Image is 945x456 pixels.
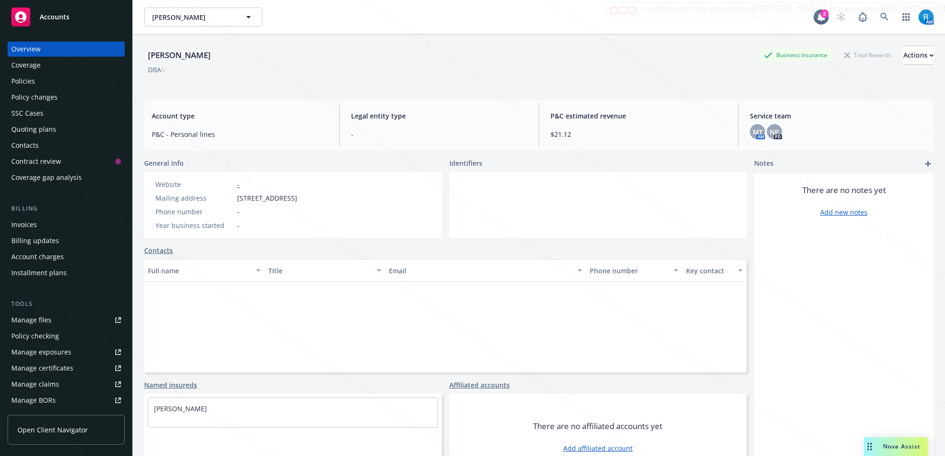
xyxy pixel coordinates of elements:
div: Installment plans [11,265,67,280]
a: Contacts [144,245,173,255]
div: Contacts [11,138,39,153]
div: Coverage gap analysis [11,170,82,185]
a: - [237,180,240,189]
a: Overview [8,42,125,57]
a: Manage exposures [8,345,125,360]
div: Invoices [11,217,37,232]
span: MT [753,127,763,137]
button: Title [265,259,385,282]
span: P&C - Personal lines [152,129,328,139]
span: $21.12 [550,129,727,139]
div: Email [389,266,572,276]
a: Policies [8,74,125,89]
a: Manage claims [8,377,125,392]
div: Policy checking [11,329,59,344]
a: Start snowing [832,8,850,26]
span: NP [770,127,779,137]
span: General info [144,158,184,168]
span: - [237,207,240,217]
a: Report a Bug [853,8,872,26]
a: Policy checking [8,329,125,344]
a: Quoting plans [8,122,125,137]
div: Manage files [11,312,52,328]
div: Phone number [155,207,233,217]
span: Nova Assist [883,442,920,450]
div: Total Rewards [840,49,896,61]
img: photo [919,9,934,25]
span: [PERSON_NAME] [152,12,234,22]
div: SSC Cases [11,106,43,121]
div: Contract review [11,154,61,169]
div: Full name [148,266,250,276]
a: Search [875,8,894,26]
a: Contract review [8,154,125,169]
button: Key contact [682,259,747,282]
span: - [237,220,240,230]
div: Manage exposures [11,345,71,360]
button: Email [385,259,586,282]
div: [PERSON_NAME] [144,49,215,61]
span: Open Client Navigator [17,425,88,435]
div: Phone number [590,266,668,276]
div: 2 [820,9,829,18]
div: Tools [8,299,125,309]
span: There are no notes yet [802,185,886,196]
a: Add new notes [820,207,868,217]
a: add [922,158,934,169]
div: DBA: - [148,65,165,75]
div: Actions [903,46,934,64]
a: Policy changes [8,90,125,105]
div: Website [155,179,233,189]
div: Policy changes [11,90,58,105]
span: Identifiers [449,158,482,168]
span: - [351,129,527,139]
a: Affiliated accounts [449,380,510,390]
div: Manage certificates [11,361,73,376]
div: Account charges [11,249,64,264]
a: Installment plans [8,265,125,280]
div: Manage claims [11,377,59,392]
div: Manage BORs [11,393,56,408]
span: Legal entity type [351,111,527,121]
a: Coverage [8,58,125,73]
span: Account type [152,111,328,121]
a: Accounts [8,4,125,30]
button: Nova Assist [864,437,928,456]
div: Title [268,266,371,276]
div: Coverage [11,58,41,73]
span: [STREET_ADDRESS] [237,193,297,203]
a: Manage BORs [8,393,125,408]
a: Manage files [8,312,125,328]
a: Account charges [8,249,125,264]
div: Drag to move [864,437,876,456]
button: Actions [903,46,934,65]
a: Switch app [897,8,916,26]
div: Year business started [155,220,233,230]
a: Billing updates [8,233,125,248]
div: Quoting plans [11,122,56,137]
div: Mailing address [155,193,233,203]
a: Coverage gap analysis [8,170,125,185]
a: Contacts [8,138,125,153]
span: Accounts [40,13,69,21]
span: Notes [754,158,773,169]
div: Business Insurance [759,49,832,61]
a: Invoices [8,217,125,232]
button: [PERSON_NAME] [144,8,262,26]
span: P&C estimated revenue [550,111,727,121]
button: Full name [144,259,265,282]
div: Policies [11,74,35,89]
div: Key contact [686,266,732,276]
button: Phone number [586,259,682,282]
span: There are no affiliated accounts yet [533,421,662,432]
div: Billing [8,204,125,213]
div: Billing updates [11,233,59,248]
a: [PERSON_NAME] [154,404,207,413]
a: SSC Cases [8,106,125,121]
span: Service team [750,111,926,121]
a: Named insureds [144,380,197,390]
a: Add affiliated account [563,443,633,453]
a: Manage certificates [8,361,125,376]
div: Overview [11,42,41,57]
